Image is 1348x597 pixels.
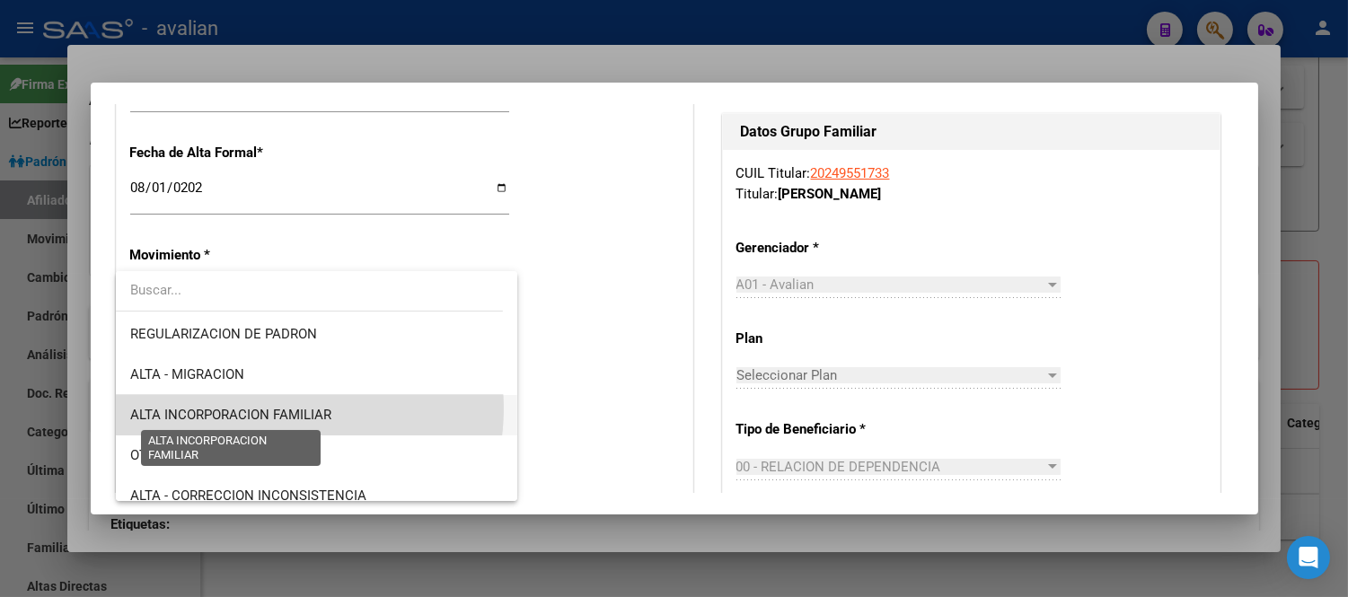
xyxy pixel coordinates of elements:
span: ALTA - MIGRACION [130,366,244,382]
div: Open Intercom Messenger [1287,536,1330,579]
span: ALTA INCORPORACION FAMILIAR [130,407,331,423]
span: REGULARIZACION DE PADRON [130,326,317,342]
span: ALTA - CORRECCION INCONSISTENCIA [130,487,366,504]
span: OTROS [130,447,172,463]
